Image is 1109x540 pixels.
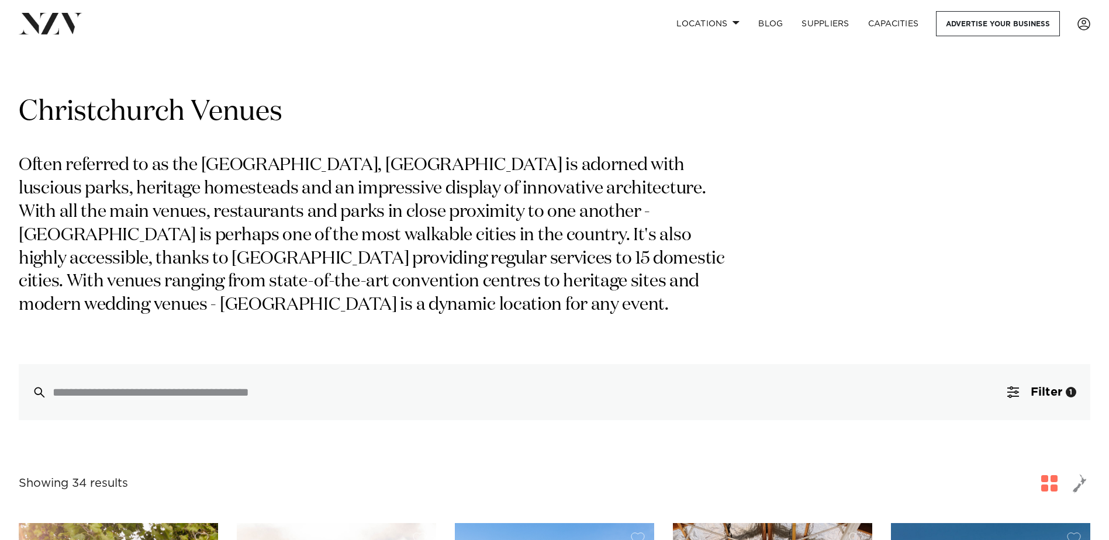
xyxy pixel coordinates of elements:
a: Locations [667,11,749,36]
span: Filter [1031,386,1062,398]
a: Advertise your business [936,11,1060,36]
a: SUPPLIERS [792,11,858,36]
img: nzv-logo.png [19,13,82,34]
h1: Christchurch Venues [19,94,1090,131]
p: Often referred to as the [GEOGRAPHIC_DATA], [GEOGRAPHIC_DATA] is adorned with luscious parks, her... [19,154,741,317]
a: BLOG [749,11,792,36]
div: Showing 34 results [19,475,128,493]
button: Filter1 [993,364,1090,420]
a: Capacities [859,11,928,36]
div: 1 [1066,387,1076,397]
